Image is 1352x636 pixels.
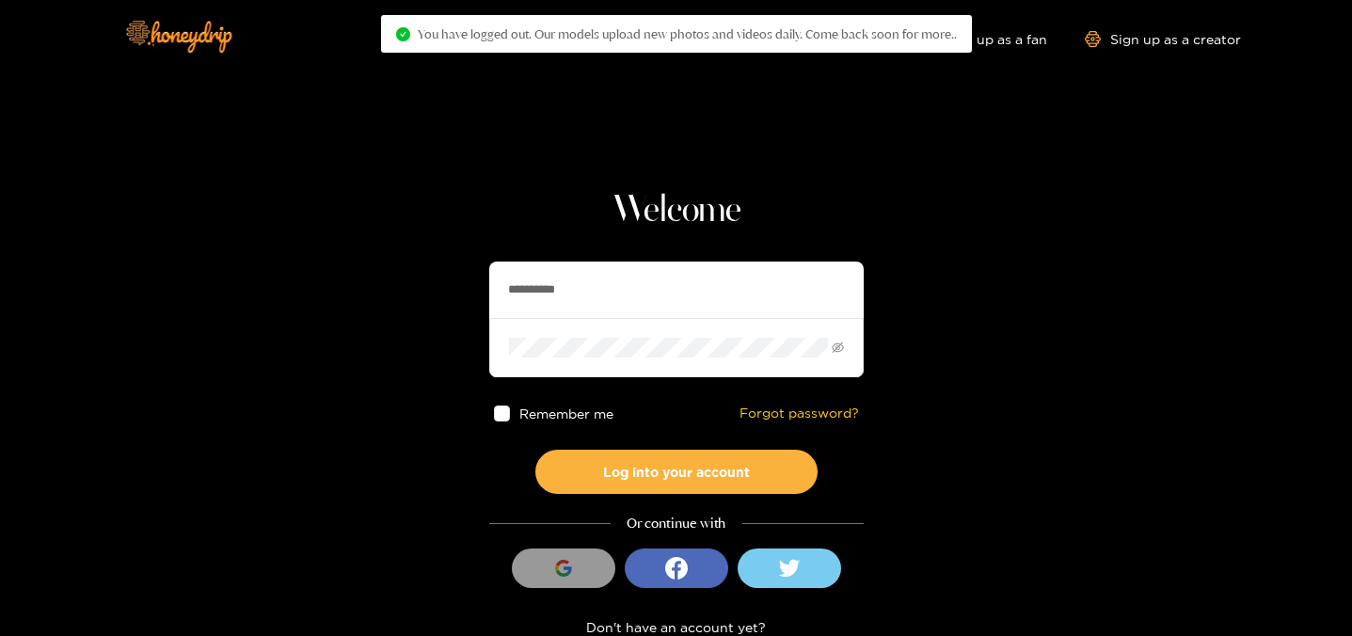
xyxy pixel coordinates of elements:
h1: Welcome [489,188,864,233]
span: check-circle [396,27,410,41]
span: eye-invisible [832,342,844,354]
div: Or continue with [489,513,864,534]
span: You have logged out. Our models upload new photos and videos daily. Come back soon for more.. [418,26,957,41]
a: Sign up as a creator [1085,31,1241,47]
a: Sign up as a fan [918,31,1047,47]
span: Remember me [518,406,612,421]
button: Log into your account [535,450,818,494]
a: Forgot password? [740,405,859,421]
